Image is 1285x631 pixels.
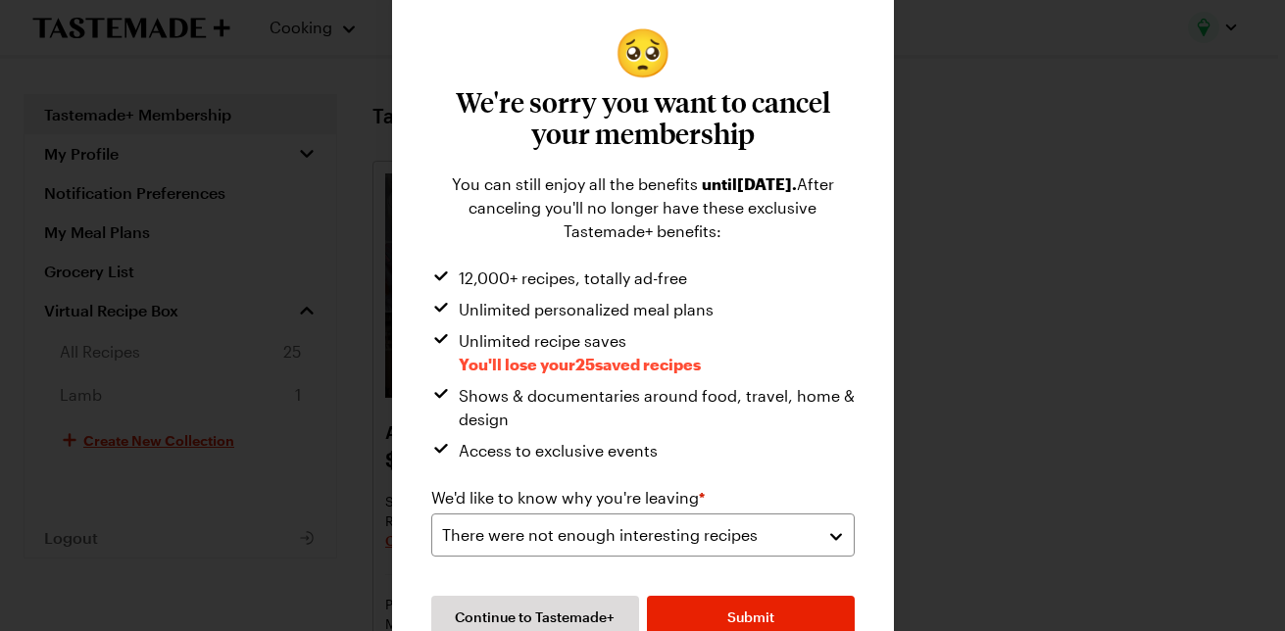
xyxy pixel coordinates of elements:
[455,607,615,627] span: Continue to Tastemade+
[702,174,797,193] span: until [DATE] .
[442,523,758,547] span: There were not enough interesting recipes
[614,27,672,74] span: pleading face emoji
[459,439,658,462] span: Access to exclusive events
[431,513,855,557] button: There were not enough interesting recipes
[727,607,774,627] span: Submit
[431,172,855,243] div: You can still enjoy all the benefits After canceling you'll no longer have these exclusive Tastem...
[459,329,701,376] span: Unlimited recipe saves
[431,486,705,510] label: We'd like to know why you're leaving
[459,355,701,373] span: You'll lose your 25 saved recipes
[431,86,855,149] h3: We're sorry you want to cancel your membership
[459,298,714,321] span: Unlimited personalized meal plans
[459,267,687,290] span: 12,000+ recipes, totally ad-free
[459,384,855,431] span: Shows & documentaries around food, travel, home & design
